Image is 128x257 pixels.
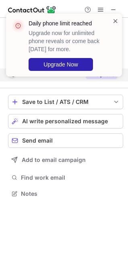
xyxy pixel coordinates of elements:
span: Upgrade Now [43,61,78,68]
button: AI write personalized message [8,114,123,128]
p: Upgrade now for unlimited phone reveals or come back [DATE] for more. [29,29,103,53]
button: Find work email [8,172,123,183]
button: Upgrade Now [29,58,93,71]
button: Notes [8,188,123,199]
img: error [12,19,25,32]
span: Add to email campaign [22,157,86,163]
button: Send email [8,133,123,148]
div: Save to List / ATS / CRM [22,99,109,105]
span: Send email [22,137,53,144]
span: Notes [21,190,120,197]
button: Add to email campaign [8,153,123,167]
img: ContactOut v5.3.10 [8,5,56,15]
span: AI write personalized message [22,118,108,124]
button: save-profile-one-click [8,95,123,109]
span: Find work email [21,174,120,181]
header: Daily phone limit reached [29,19,103,27]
